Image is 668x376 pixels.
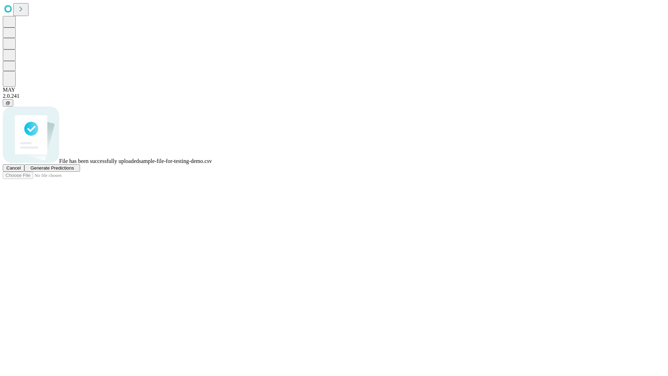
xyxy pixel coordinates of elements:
div: 2.0.241 [3,93,665,99]
span: @ [6,100,10,105]
span: Cancel [6,165,21,171]
span: Generate Predictions [30,165,74,171]
button: Cancel [3,164,24,172]
div: MAY [3,87,665,93]
button: @ [3,99,13,107]
span: sample-file-for-testing-demo.csv [139,158,212,164]
button: Generate Predictions [24,164,80,172]
span: File has been successfully uploaded [59,158,139,164]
